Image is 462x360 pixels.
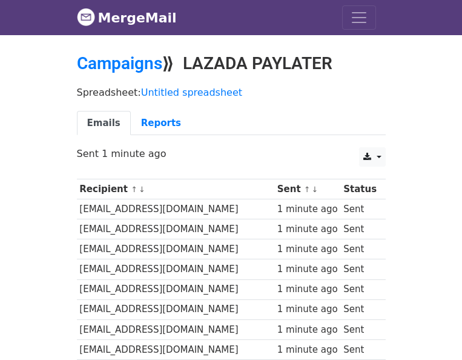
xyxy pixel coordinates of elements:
[340,179,379,199] th: Status
[277,302,338,316] div: 1 minute ago
[77,111,131,136] a: Emails
[340,239,379,259] td: Sent
[277,222,338,236] div: 1 minute ago
[77,199,274,219] td: [EMAIL_ADDRESS][DOMAIN_NAME]
[77,259,274,279] td: [EMAIL_ADDRESS][DOMAIN_NAME]
[131,111,191,136] a: Reports
[340,219,379,239] td: Sent
[277,242,338,256] div: 1 minute ago
[340,259,379,279] td: Sent
[77,279,274,299] td: [EMAIL_ADDRESS][DOMAIN_NAME]
[277,282,338,296] div: 1 minute ago
[340,299,379,319] td: Sent
[77,299,274,319] td: [EMAIL_ADDRESS][DOMAIN_NAME]
[77,179,274,199] th: Recipient
[277,323,338,337] div: 1 minute ago
[77,8,95,26] img: MergeMail logo
[304,185,311,194] a: ↑
[277,202,338,216] div: 1 minute ago
[277,262,338,276] div: 1 minute ago
[274,179,340,199] th: Sent
[77,86,386,99] p: Spreadsheet:
[77,5,177,30] a: MergeMail
[342,5,376,30] button: Toggle navigation
[340,339,379,359] td: Sent
[139,185,145,194] a: ↓
[340,199,379,219] td: Sent
[77,319,274,339] td: [EMAIL_ADDRESS][DOMAIN_NAME]
[77,53,386,74] h2: ⟫ LAZADA PAYLATER
[340,319,379,339] td: Sent
[77,53,162,73] a: Campaigns
[77,219,274,239] td: [EMAIL_ADDRESS][DOMAIN_NAME]
[277,343,338,357] div: 1 minute ago
[340,279,379,299] td: Sent
[77,147,386,160] p: Sent 1 minute ago
[141,87,242,98] a: Untitled spreadsheet
[77,239,274,259] td: [EMAIL_ADDRESS][DOMAIN_NAME]
[131,185,137,194] a: ↑
[77,339,274,359] td: [EMAIL_ADDRESS][DOMAIN_NAME]
[312,185,318,194] a: ↓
